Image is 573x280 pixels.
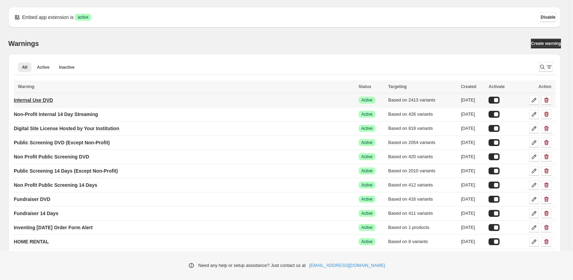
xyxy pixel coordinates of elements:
div: Based on 8 variants [388,238,457,245]
a: PURP - Don't Use Shopping Cart [14,250,88,261]
p: Fundraiser DVD [14,196,50,203]
span: Active [361,239,373,244]
div: [DATE] [461,238,484,245]
span: Active [361,168,373,174]
div: Based on 426 variants [388,111,457,118]
button: Disable [541,12,555,22]
button: Search and filter results [539,62,553,72]
span: Create warning [531,41,561,46]
a: [EMAIL_ADDRESS][DOMAIN_NAME] [309,262,385,269]
span: Active [361,211,373,216]
p: Non Profit Public Screening DVD [14,153,89,160]
span: Action [539,84,551,89]
a: Digital Site License Hosted by Your Institution [14,123,119,134]
a: Public Screening DVD (Except Non-Profit) [14,137,110,148]
a: Non Profit Public Screening 14 Days [14,180,97,191]
span: Active [361,140,373,145]
div: [DATE] [461,97,484,104]
div: Based on 818 variants [388,125,457,132]
div: Based on 2413 variants [388,97,457,104]
span: Active [37,65,49,70]
span: Active [361,225,373,230]
span: Warning [18,84,34,89]
div: Based on 412 variants [388,182,457,189]
div: [DATE] [461,125,484,132]
div: [DATE] [461,210,484,217]
p: Embed app extension is [22,14,73,21]
div: [DATE] [461,153,484,160]
a: Create warning [531,39,561,48]
p: Internal Use DVD [14,97,53,104]
a: Non Profit Public Screening DVD [14,151,89,162]
p: HOME RENTAL [14,238,49,245]
p: Public Screening 14 Days (Except Non-Profit) [14,167,118,174]
p: Non-Profit Internal 14 Day Streaming [14,111,98,118]
span: Active [361,112,373,117]
span: Active [361,196,373,202]
span: Status [359,84,371,89]
div: [DATE] [461,167,484,174]
p: Fundraiser 14 Days [14,210,58,217]
a: Non-Profit Internal 14 Day Streaming [14,109,98,120]
span: Active [361,154,373,160]
div: Based on 411 variants [388,210,457,217]
span: All [22,65,27,70]
span: Active [361,182,373,188]
div: Based on 1 products [388,224,457,231]
div: [DATE] [461,139,484,146]
span: Active [361,97,373,103]
div: [DATE] [461,224,484,231]
span: Targeting [388,84,407,89]
p: Public Screening DVD (Except Non-Profit) [14,139,110,146]
p: Inventing [DATE] Order Form Alert [14,224,93,231]
span: Inactive [59,65,74,70]
span: Created [461,84,476,89]
a: Internal Use DVD [14,95,53,106]
div: [DATE] [461,182,484,189]
a: HOME RENTAL [14,236,49,247]
a: Inventing [DATE] Order Form Alert [14,222,93,233]
div: Based on 2054 variants [388,139,457,146]
span: Disable [541,15,555,20]
div: [DATE] [461,111,484,118]
h2: Warnings [8,39,39,48]
a: Public Screening 14 Days (Except Non-Profit) [14,165,118,176]
p: Digital Site License Hosted by Your Institution [14,125,119,132]
div: Based on 420 variants [388,153,457,160]
a: Fundraiser 14 Days [14,208,58,219]
span: Active [361,126,373,131]
span: Activate [489,84,505,89]
div: Based on 416 variants [388,196,457,203]
div: Based on 2010 variants [388,167,457,174]
div: [DATE] [461,196,484,203]
p: Non Profit Public Screening 14 Days [14,182,97,189]
span: active [78,15,88,20]
a: Fundraiser DVD [14,194,50,205]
